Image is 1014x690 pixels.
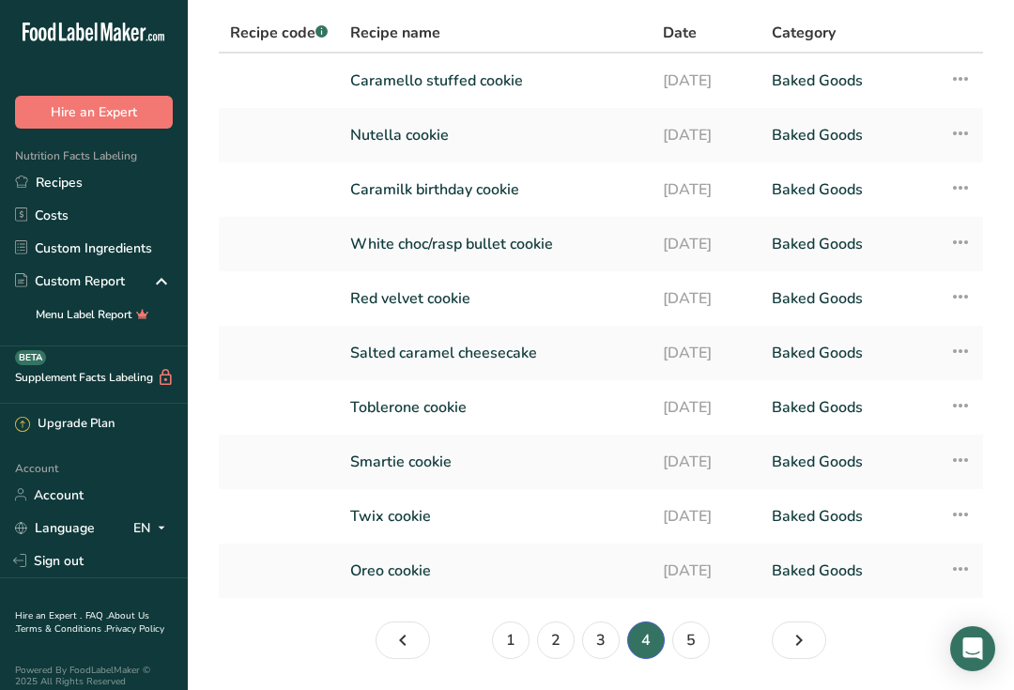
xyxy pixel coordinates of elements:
div: Open Intercom Messenger [950,626,995,671]
a: [DATE] [663,279,749,318]
a: [DATE] [663,224,749,264]
a: [DATE] [663,442,749,482]
span: Recipe name [350,22,440,44]
a: Baked Goods [772,442,927,482]
a: Baked Goods [772,279,927,318]
a: Oreo cookie [350,551,640,590]
span: Date [663,22,697,44]
a: Caramilk birthday cookie [350,170,640,209]
a: Language [15,512,95,544]
a: FAQ . [85,609,108,622]
a: Toblerone cookie [350,388,640,427]
a: [DATE] [663,388,749,427]
a: [DATE] [663,115,749,155]
a: Baked Goods [772,115,927,155]
a: Page 1. [492,621,530,659]
a: Page 2. [537,621,575,659]
a: [DATE] [663,61,749,100]
a: Salted caramel cheesecake [350,333,640,373]
a: Baked Goods [772,388,927,427]
a: Twix cookie [350,497,640,536]
a: Red velvet cookie [350,279,640,318]
a: Smartie cookie [350,442,640,482]
div: Powered By FoodLabelMaker © 2025 All Rights Reserved [15,665,173,687]
a: Page 5. [672,621,710,659]
a: Baked Goods [772,333,927,373]
a: [DATE] [663,551,749,590]
a: Page 3. [376,621,430,659]
a: Baked Goods [772,61,927,100]
div: Upgrade Plan [15,415,115,434]
a: Nutella cookie [350,115,640,155]
div: BETA [15,350,46,365]
a: Baked Goods [772,224,927,264]
a: Page 5. [772,621,826,659]
a: About Us . [15,609,149,636]
a: Page 3. [582,621,620,659]
a: Terms & Conditions . [16,622,106,636]
a: Caramello stuffed cookie [350,61,640,100]
a: Hire an Expert . [15,609,82,622]
a: Baked Goods [772,170,927,209]
a: [DATE] [663,170,749,209]
a: [DATE] [663,497,749,536]
div: Custom Report [15,271,125,291]
a: Baked Goods [772,497,927,536]
span: Category [772,22,836,44]
button: Hire an Expert [15,96,173,129]
span: Recipe code [230,23,328,43]
a: [DATE] [663,333,749,373]
a: Privacy Policy [106,622,164,636]
a: Baked Goods [772,551,927,590]
a: White choc/rasp bullet cookie [350,224,640,264]
div: EN [133,516,173,539]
